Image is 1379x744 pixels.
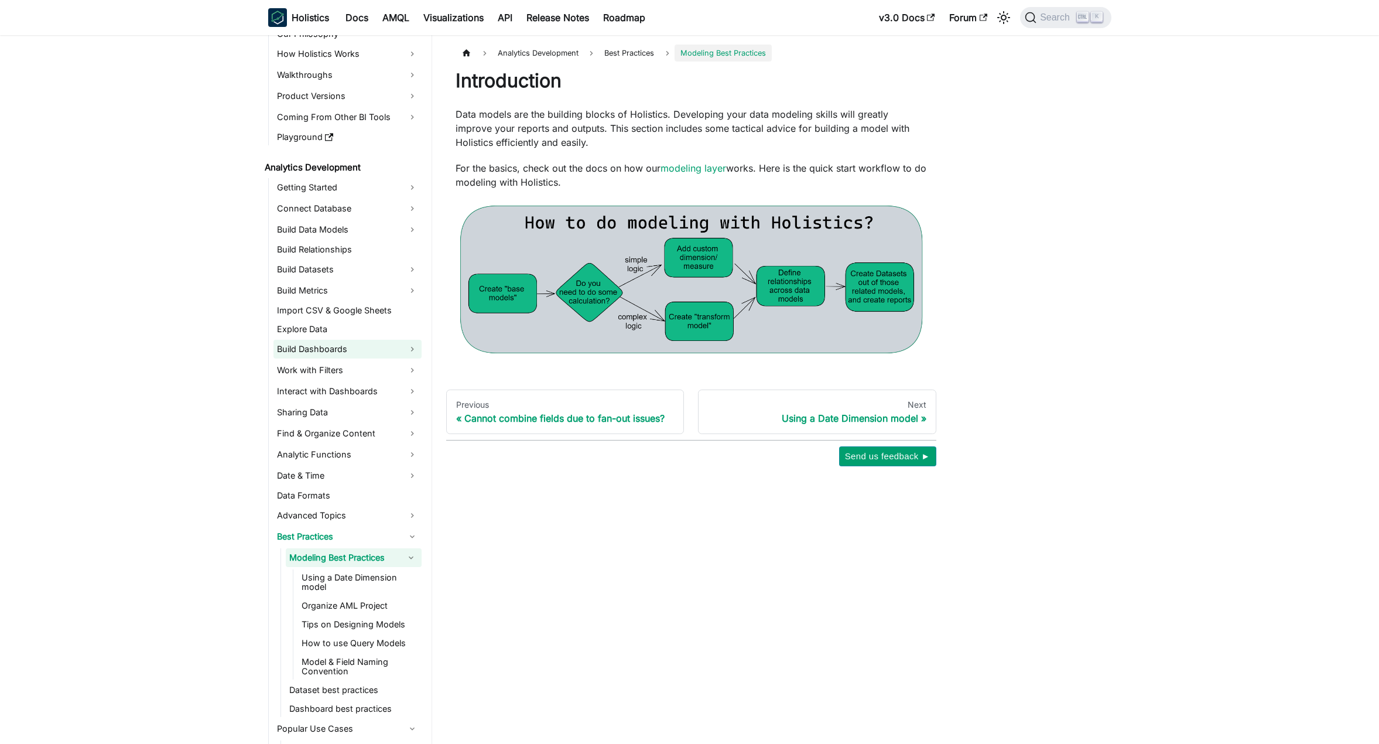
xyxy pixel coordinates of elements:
a: Sharing Data [273,403,422,422]
a: Build Dashboards [273,340,422,359]
a: Visualizations [416,8,491,27]
a: Find & Organize Content [273,424,422,443]
a: Advanced Topics [273,506,422,525]
a: API [491,8,519,27]
a: Dataset best practices [286,682,422,698]
a: Data Formats [273,487,422,504]
h1: Introduction [456,69,927,93]
a: v3.0 Docs [872,8,942,27]
a: Build Metrics [273,281,422,300]
a: Home page [456,45,478,62]
a: Getting Started [273,178,422,197]
a: NextUsing a Date Dimension model [698,390,936,434]
div: Previous [456,400,675,410]
a: Best Practices [273,527,422,546]
span: Modeling Best Practices [675,45,772,62]
span: Analytics Development [492,45,584,62]
a: Dashboard best practices [286,701,422,717]
a: Using a Date Dimension model [298,569,422,595]
span: Search [1036,12,1077,23]
div: Using a Date Dimension model [708,412,926,424]
img: quick start workflow to do modeling with Holistics [456,201,927,358]
a: Work with Filters [273,361,422,380]
button: Switch between dark and light mode (currently light mode) [994,8,1013,27]
div: Cannot combine fields due to fan-out issues? [456,412,675,424]
a: Import CSV & Google Sheets [273,302,422,319]
a: Build Data Models [273,220,422,239]
a: Explore Data [273,321,422,337]
button: Search (Ctrl+K) [1020,7,1111,28]
img: Holistics [268,8,287,27]
button: Send us feedback ► [839,446,936,466]
a: Analytic Functions [273,445,422,464]
a: Build Datasets [273,260,422,279]
nav: Docs sidebar [256,35,432,744]
a: Playground [273,129,422,145]
nav: Breadcrumbs [456,45,927,62]
a: Model & Field Naming Convention [298,654,422,680]
a: Date & Time [273,466,422,485]
b: Holistics [292,11,329,25]
a: Interact with Dashboards [273,382,422,401]
a: AMQL [375,8,416,27]
a: Coming From Other BI Tools [273,108,422,127]
kbd: K [1091,12,1103,22]
a: Connect Database [273,199,422,218]
a: Build Relationships [273,241,422,258]
button: Collapse sidebar category 'Modeling Best Practices' [401,548,422,567]
a: modeling layer [661,162,726,174]
nav: Docs pages [446,390,936,434]
a: Release Notes [519,8,596,27]
a: HolisticsHolistics [268,8,329,27]
a: PreviousCannot combine fields due to fan-out issues? [446,390,685,434]
a: Organize AML Project [298,598,422,614]
a: How Holistics Works [273,45,422,63]
a: How to use Query Models [298,635,422,651]
p: Data models are the building blocks of Holistics. Developing your data modeling skills will great... [456,107,927,149]
a: Forum [942,8,994,27]
span: Best Practices [598,45,660,62]
a: Analytics Development [261,159,422,176]
p: For the basics, check out the docs on how our works. Here is the quick start workflow to do model... [456,161,927,189]
a: Walkthroughs [273,66,422,84]
a: Roadmap [596,8,652,27]
a: Modeling Best Practices [286,548,401,567]
div: Next [708,400,926,410]
a: Docs [338,8,375,27]
a: Product Versions [273,87,422,105]
span: Send us feedback ► [845,449,930,464]
a: Popular Use Cases [273,719,422,738]
a: Tips on Designing Models [298,616,422,633]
